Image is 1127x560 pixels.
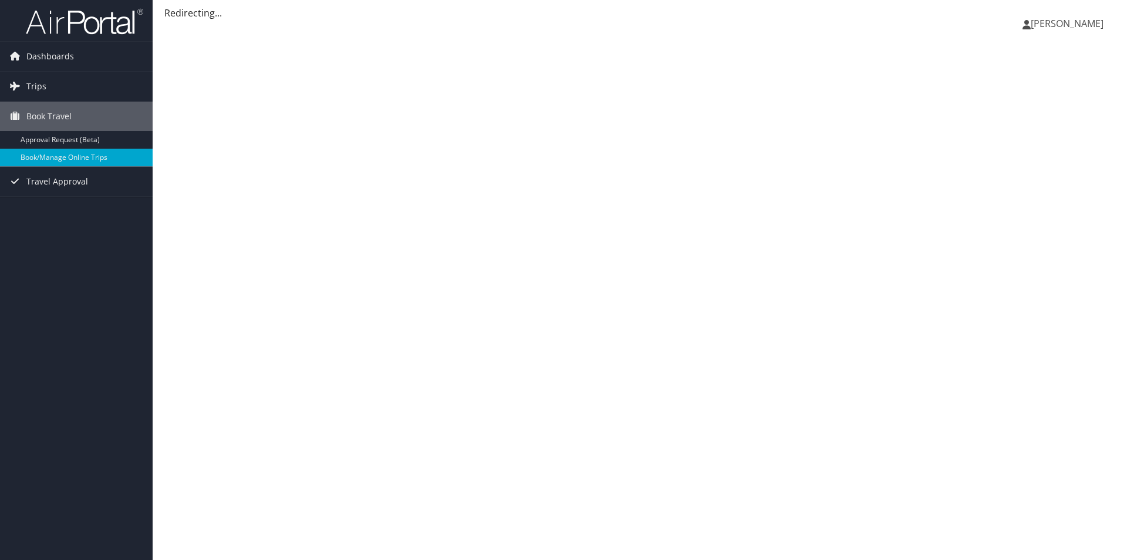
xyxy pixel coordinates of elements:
[1023,6,1115,41] a: [PERSON_NAME]
[26,42,74,71] span: Dashboards
[26,8,143,35] img: airportal-logo.png
[164,6,1115,20] div: Redirecting...
[1031,17,1104,30] span: [PERSON_NAME]
[26,167,88,196] span: Travel Approval
[26,102,72,131] span: Book Travel
[26,72,46,101] span: Trips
